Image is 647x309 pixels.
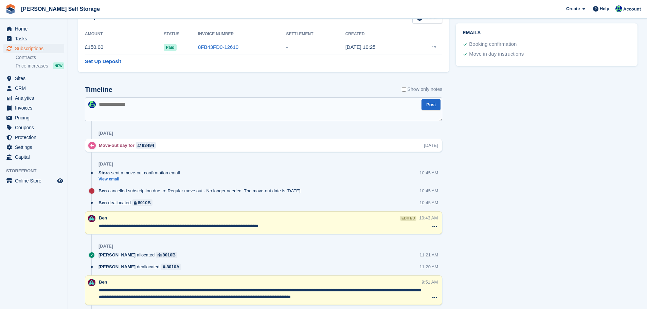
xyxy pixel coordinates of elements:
[16,63,48,69] span: Price increases
[16,54,64,61] a: Contracts
[98,131,113,136] div: [DATE]
[3,133,64,142] a: menu
[88,101,96,108] img: Jenna Pearcy
[345,44,376,50] time: 2025-07-05 09:25:10 UTC
[345,29,411,40] th: Created
[15,123,56,132] span: Coupons
[98,170,183,176] div: sent a move-out confirmation email
[136,142,156,149] a: 93494
[16,62,64,70] a: Price increases NEW
[138,199,151,206] div: 8010B
[15,44,56,53] span: Subscriptions
[419,170,438,176] div: 10:45 AM
[3,74,64,83] a: menu
[3,103,64,113] a: menu
[3,176,64,186] a: menu
[98,252,181,258] div: allocated
[286,29,345,40] th: Settlement
[402,86,443,93] label: Show only notes
[615,5,622,12] img: Jenna Pearcy
[400,216,416,221] div: edited
[3,34,64,43] a: menu
[15,113,56,122] span: Pricing
[15,34,56,43] span: Tasks
[142,142,154,149] div: 93494
[98,264,136,270] span: [PERSON_NAME]
[419,264,438,270] div: 11:20 AM
[156,252,177,258] a: 8010B
[98,199,107,206] span: Ben
[164,44,176,51] span: Paid
[419,215,438,221] div: 10:43 AM
[566,5,580,12] span: Create
[623,6,641,13] span: Account
[6,168,68,174] span: Storefront
[85,86,112,94] h2: Timeline
[286,40,345,55] td: -
[98,176,183,182] a: View email
[419,188,438,194] div: 10:45 AM
[3,142,64,152] a: menu
[98,161,113,167] div: [DATE]
[3,113,64,122] a: menu
[132,199,152,206] a: 8010B
[15,24,56,34] span: Home
[469,50,524,58] div: Move in day instructions
[164,29,198,40] th: Status
[402,86,406,93] input: Show only notes
[421,99,441,110] button: Post
[198,29,286,40] th: Invoice Number
[198,44,238,50] a: 8FB43FD0-12610
[98,188,107,194] span: Ben
[3,24,64,34] a: menu
[53,62,64,69] div: NEW
[15,74,56,83] span: Sites
[18,3,103,15] a: [PERSON_NAME] Self Storage
[88,215,95,222] img: Ben
[98,252,136,258] span: [PERSON_NAME]
[15,152,56,162] span: Capital
[99,279,107,285] span: Ben
[463,30,631,36] h2: Emails
[88,279,95,286] img: Ben
[161,264,181,270] a: 8010A
[3,83,64,93] a: menu
[163,252,176,258] div: 8010B
[98,244,113,249] div: [DATE]
[166,264,179,270] div: 8010A
[15,103,56,113] span: Invoices
[600,5,609,12] span: Help
[85,29,164,40] th: Amount
[15,93,56,103] span: Analytics
[15,176,56,186] span: Online Store
[3,44,64,53] a: menu
[56,177,64,185] a: Preview store
[15,83,56,93] span: CRM
[98,170,110,176] span: Stora
[85,40,164,55] td: £150.00
[3,123,64,132] a: menu
[15,142,56,152] span: Settings
[98,264,184,270] div: deallocated
[419,199,438,206] div: 10:45 AM
[5,4,16,14] img: stora-icon-8386f47178a22dfd0bd8f6a31ec36ba5ce8667c1dd55bd0f319d3a0aa187defe.svg
[419,252,438,258] div: 11:21 AM
[422,279,438,285] div: 9:51 AM
[424,142,438,149] div: [DATE]
[15,133,56,142] span: Protection
[85,58,121,65] a: Set Up Deposit
[98,188,304,194] div: cancelled subscription due to: Regular move out - No longer needed. The move-out date is [DATE]
[99,142,159,149] div: Move-out day for
[469,40,517,49] div: Booking confirmation
[3,152,64,162] a: menu
[99,215,107,220] span: Ben
[98,199,156,206] div: deallocated
[3,93,64,103] a: menu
